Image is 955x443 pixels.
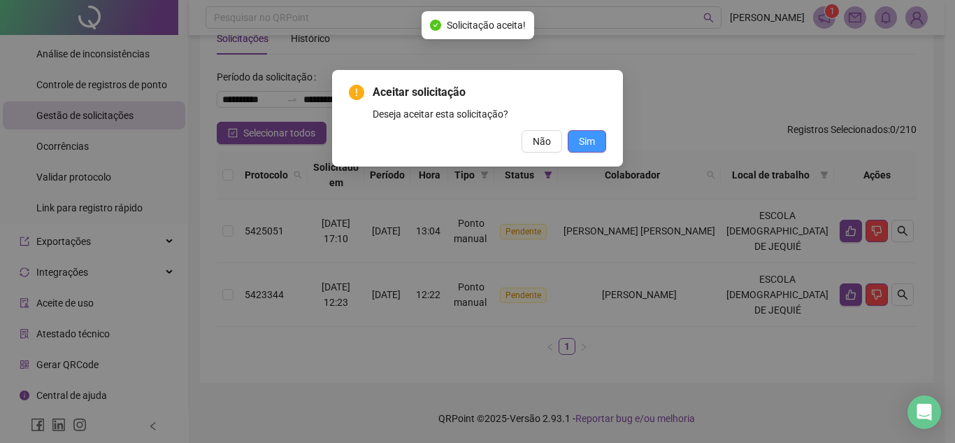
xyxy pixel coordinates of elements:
[533,134,551,149] span: Não
[579,134,595,149] span: Sim
[447,17,526,33] span: Solicitação aceita!
[568,130,606,153] button: Sim
[907,395,941,429] div: Open Intercom Messenger
[373,106,606,122] div: Deseja aceitar esta solicitação?
[349,85,364,100] span: exclamation-circle
[430,20,441,31] span: check-circle
[522,130,562,153] button: Não
[373,84,606,101] span: Aceitar solicitação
